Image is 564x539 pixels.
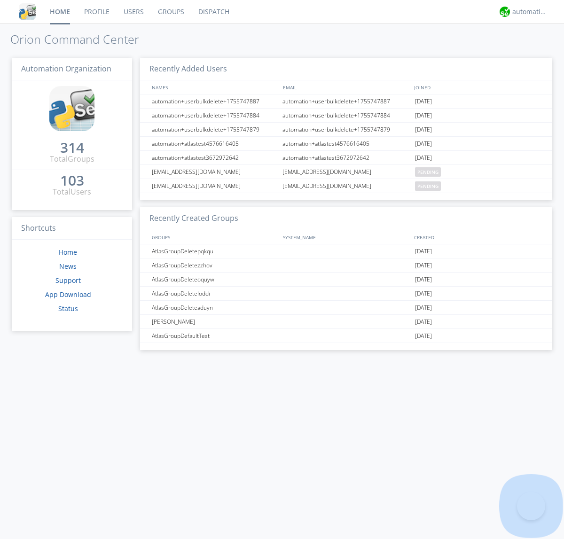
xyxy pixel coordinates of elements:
[140,151,552,165] a: automation+atlastest3672972642automation+atlastest3672972642[DATE]
[281,80,412,94] div: EMAIL
[140,287,552,301] a: AtlasGroupDeleteloddi[DATE]
[149,165,280,179] div: [EMAIL_ADDRESS][DOMAIN_NAME]
[60,176,84,185] div: 103
[60,143,84,152] div: 314
[149,230,278,244] div: GROUPS
[140,179,552,193] a: [EMAIL_ADDRESS][DOMAIN_NAME][EMAIL_ADDRESS][DOMAIN_NAME]pending
[415,94,432,109] span: [DATE]
[149,123,280,136] div: automation+userbulkdelete+1755747879
[415,123,432,137] span: [DATE]
[140,94,552,109] a: automation+userbulkdelete+1755747887automation+userbulkdelete+1755747887[DATE]
[140,329,552,343] a: AtlasGroupDefaultTest[DATE]
[149,287,280,300] div: AtlasGroupDeleteloddi
[49,86,94,131] img: cddb5a64eb264b2086981ab96f4c1ba7
[415,315,432,329] span: [DATE]
[58,304,78,313] a: Status
[415,287,432,301] span: [DATE]
[60,143,84,154] a: 314
[140,109,552,123] a: automation+userbulkdelete+1755747884automation+userbulkdelete+1755747884[DATE]
[281,230,412,244] div: SYSTEM_NAME
[149,329,280,343] div: AtlasGroupDefaultTest
[59,262,77,271] a: News
[55,276,81,285] a: Support
[140,207,552,230] h3: Recently Created Groups
[140,273,552,287] a: AtlasGroupDeleteoquyw[DATE]
[21,63,111,74] span: Automation Organization
[415,151,432,165] span: [DATE]
[500,7,510,17] img: d2d01cd9b4174d08988066c6d424eccd
[140,301,552,315] a: AtlasGroupDeleteaduyn[DATE]
[280,179,413,193] div: [EMAIL_ADDRESS][DOMAIN_NAME]
[280,109,413,122] div: automation+userbulkdelete+1755747884
[149,258,280,272] div: AtlasGroupDeletezzhov
[60,176,84,187] a: 103
[149,80,278,94] div: NAMES
[140,165,552,179] a: [EMAIL_ADDRESS][DOMAIN_NAME][EMAIL_ADDRESS][DOMAIN_NAME]pending
[415,167,441,177] span: pending
[140,137,552,151] a: automation+atlastest4576616405automation+atlastest4576616405[DATE]
[149,315,280,328] div: [PERSON_NAME]
[415,244,432,258] span: [DATE]
[415,273,432,287] span: [DATE]
[140,315,552,329] a: [PERSON_NAME][DATE]
[149,137,280,150] div: automation+atlastest4576616405
[149,179,280,193] div: [EMAIL_ADDRESS][DOMAIN_NAME]
[59,248,77,257] a: Home
[140,244,552,258] a: AtlasGroupDeletepqkqu[DATE]
[280,151,413,164] div: automation+atlastest3672972642
[280,123,413,136] div: automation+userbulkdelete+1755747879
[149,109,280,122] div: automation+userbulkdelete+1755747884
[415,329,432,343] span: [DATE]
[140,258,552,273] a: AtlasGroupDeletezzhov[DATE]
[45,290,91,299] a: App Download
[280,137,413,150] div: automation+atlastest4576616405
[415,258,432,273] span: [DATE]
[149,94,280,108] div: automation+userbulkdelete+1755747887
[12,217,132,240] h3: Shortcuts
[415,301,432,315] span: [DATE]
[412,230,543,244] div: CREATED
[517,492,545,520] iframe: Toggle Customer Support
[280,94,413,108] div: automation+userbulkdelete+1755747887
[415,109,432,123] span: [DATE]
[149,301,280,314] div: AtlasGroupDeleteaduyn
[415,137,432,151] span: [DATE]
[512,7,548,16] div: automation+atlas
[149,244,280,258] div: AtlasGroupDeletepqkqu
[412,80,543,94] div: JOINED
[149,151,280,164] div: automation+atlastest3672972642
[415,181,441,191] span: pending
[19,3,36,20] img: cddb5a64eb264b2086981ab96f4c1ba7
[53,187,91,197] div: Total Users
[149,273,280,286] div: AtlasGroupDeleteoquyw
[140,123,552,137] a: automation+userbulkdelete+1755747879automation+userbulkdelete+1755747879[DATE]
[140,58,552,81] h3: Recently Added Users
[280,165,413,179] div: [EMAIL_ADDRESS][DOMAIN_NAME]
[50,154,94,164] div: Total Groups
